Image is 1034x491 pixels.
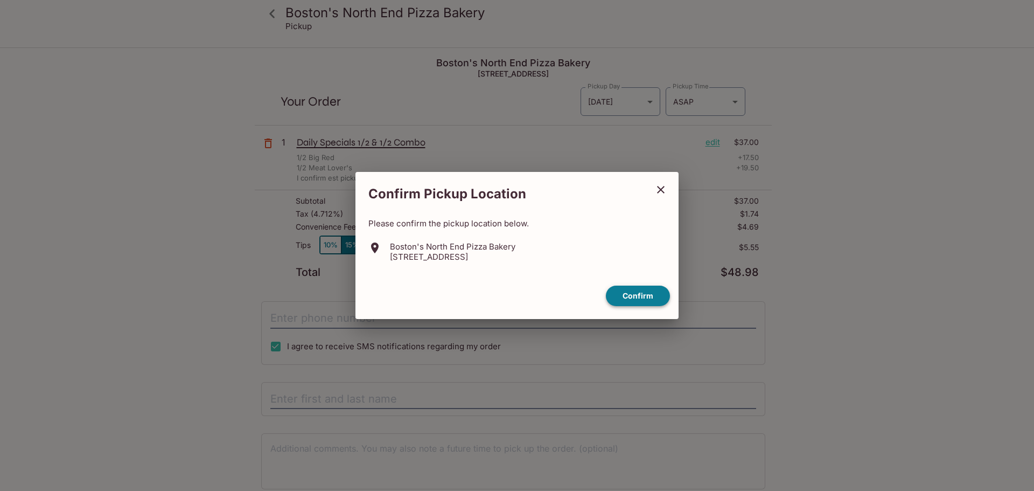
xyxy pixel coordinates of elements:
button: confirm [606,286,670,307]
button: close [647,176,674,203]
p: Please confirm the pickup location below. [368,218,666,229]
p: [STREET_ADDRESS] [390,252,515,262]
h2: Confirm Pickup Location [355,181,647,208]
p: Boston's North End Pizza Bakery [390,241,515,252]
